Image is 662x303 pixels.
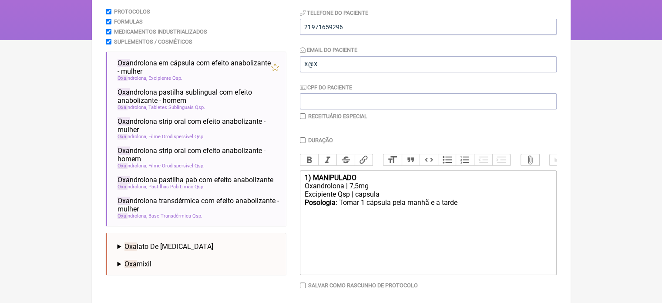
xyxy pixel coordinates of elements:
[118,176,130,184] span: Oxa
[124,260,151,268] span: mixil
[118,88,279,105] span: ndrolona pastilha sublingual com efeito anabolizante - homem
[148,163,205,169] span: Filme Orodispersível Qsp
[118,197,279,213] span: ndrolona transdérmica com efeito anabolizante - mulher
[300,47,357,53] label: Email do Paciente
[402,154,420,166] button: Quote
[118,146,130,155] span: Oxa
[118,75,128,81] span: Oxa
[124,242,213,251] span: lato De [MEDICAL_DATA]
[148,213,202,219] span: Base Transdérmica Qsp
[118,134,147,140] span: ndrolona
[118,134,128,140] span: Oxa
[114,8,150,15] label: Protocolos
[118,59,130,67] span: Oxa
[304,198,551,216] div: : Tomar 1 cápsula pela manhã e a tarde ㅤ
[318,154,336,166] button: Italic
[492,154,511,166] button: Increase Level
[148,184,205,190] span: Pastilhas Pab Limão Qsp
[118,213,147,219] span: ndrolona
[383,154,402,166] button: Heading
[304,174,356,182] strong: 1) MANIPULADO
[355,154,373,166] button: Link
[118,117,279,134] span: ndrolona strip oral com efeito anabolizante - mulher
[118,260,279,268] summary: Oxamixil
[118,105,147,110] span: ndrolona
[148,75,182,81] span: Excipiente Qsp
[118,146,279,163] span: ndrolona strip oral com efeito anabolizante - homem
[118,184,147,190] span: ndrolona
[304,190,551,198] div: Excipiente Qsp | capsula
[420,154,438,166] button: Code
[118,88,130,96] span: Oxa
[521,154,539,166] button: Attach Files
[114,28,207,35] label: Medicamentos Industrializados
[118,117,130,126] span: Oxa
[550,154,568,166] button: Undo
[308,282,418,289] label: Salvar como rascunho de Protocolo
[308,113,367,119] label: Receituário Especial
[308,137,333,143] label: Duração
[300,154,319,166] button: Bold
[118,163,147,169] span: ndrolona
[456,154,474,166] button: Numbers
[304,198,335,207] strong: Posologia
[300,84,352,91] label: CPF do Paciente
[124,260,137,268] span: Oxa
[118,59,271,75] span: ndrolona em cápsula com efeito anabolizante - mulher
[148,134,205,140] span: Filme Orodispersível Qsp
[118,163,128,169] span: Oxa
[118,242,279,251] summary: Oxalato De [MEDICAL_DATA]
[438,154,456,166] button: Bullets
[336,154,355,166] button: Strikethrough
[118,105,128,110] span: Oxa
[118,75,147,81] span: ndrolona
[148,105,205,110] span: Tabletes Sublinguais Qsp
[118,184,128,190] span: Oxa
[118,197,130,205] span: Oxa
[118,226,279,242] span: ndrolona pastilha sublingual com efeito anabolizante - mulher
[124,242,137,251] span: Oxa
[300,10,368,16] label: Telefone do Paciente
[114,38,192,45] label: Suplementos / Cosméticos
[118,226,130,234] span: Oxa
[118,176,273,184] span: ndrolona pastilha pab com efeito anabolizante
[114,18,143,25] label: Formulas
[474,154,492,166] button: Decrease Level
[118,213,128,219] span: Oxa
[304,182,551,190] div: Oxandrolona | 7,5mg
